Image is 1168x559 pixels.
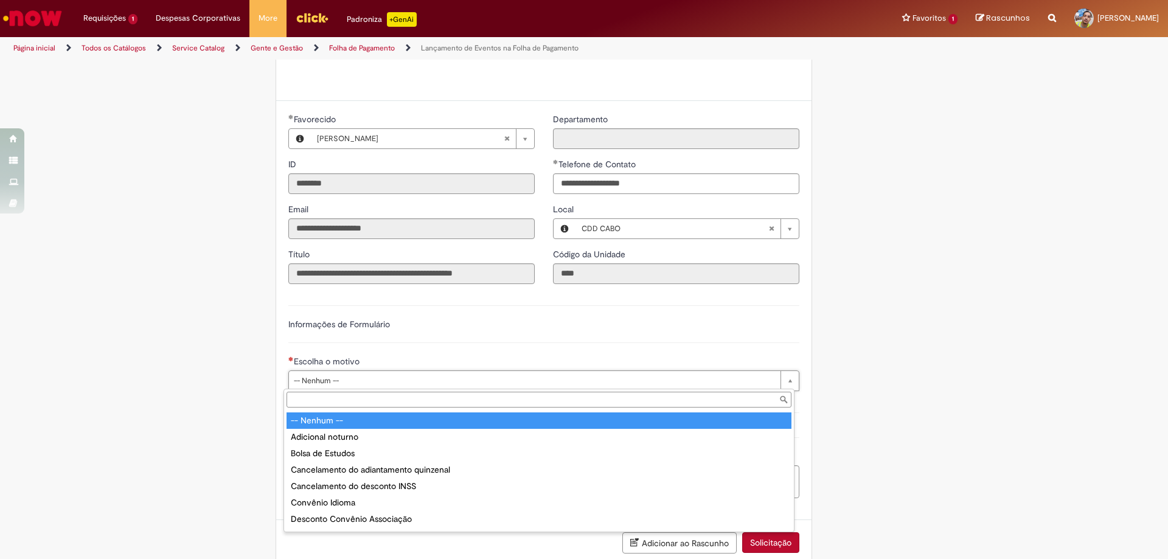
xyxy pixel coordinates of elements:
[287,462,791,478] div: Cancelamento do adiantamento quinzenal
[287,511,791,527] div: Desconto Convênio Associação
[284,410,794,532] ul: Escolha o motivo
[287,495,791,511] div: Convênio Idioma
[287,412,791,429] div: -- Nenhum --
[287,478,791,495] div: Cancelamento do desconto INSS
[287,429,791,445] div: Adicional noturno
[287,445,791,462] div: Bolsa de Estudos
[287,527,791,544] div: Desconto de crachá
